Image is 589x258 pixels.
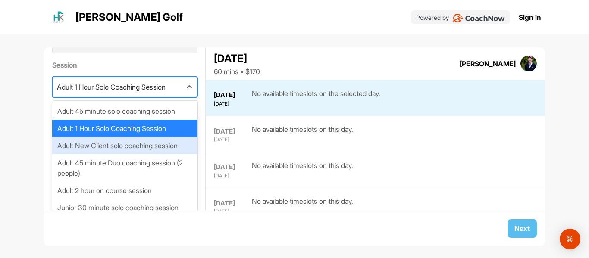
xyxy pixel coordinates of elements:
div: [DATE] [214,90,250,100]
div: 60 mins • $170 [214,66,260,77]
p: Powered by [416,13,449,22]
div: [PERSON_NAME] [460,59,516,69]
div: [DATE] [214,172,250,180]
div: Adult 2 hour on course session [52,182,197,199]
div: [DATE] [214,100,250,108]
div: [DATE] [214,208,250,215]
div: Adult 45 minute solo coaching session [52,103,197,120]
div: [DATE] [214,127,250,137]
div: [DATE] [214,162,250,172]
div: [DATE] [214,136,250,143]
div: No available timeslots on this day. [252,160,353,180]
label: Session [52,60,197,70]
p: [PERSON_NAME] Golf [75,9,183,25]
img: CoachNow [452,14,505,22]
div: [DATE] [214,51,260,66]
div: No available timeslots on this day. [252,124,353,143]
div: Adult 45 minute Duo coaching session (2 people) [52,154,197,182]
div: [DATE] [214,199,250,208]
a: Sign in [519,12,541,22]
div: Adult 1 Hour Solo Coaching Session [57,82,166,92]
div: Junior 30 minute solo coaching session [52,199,197,216]
img: square_3a637bf1812625bbe0a2dd899ceb9368.jpg [520,56,537,72]
div: No available timeslots on the selected day. [252,88,380,108]
img: logo [48,7,69,28]
div: Open Intercom Messenger [560,229,580,249]
div: Adult New Client solo coaching session [52,137,197,154]
div: Adult 1 Hour Solo Coaching Session [52,120,197,137]
div: No available timeslots on this day. [252,196,353,215]
button: Next [508,219,537,238]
